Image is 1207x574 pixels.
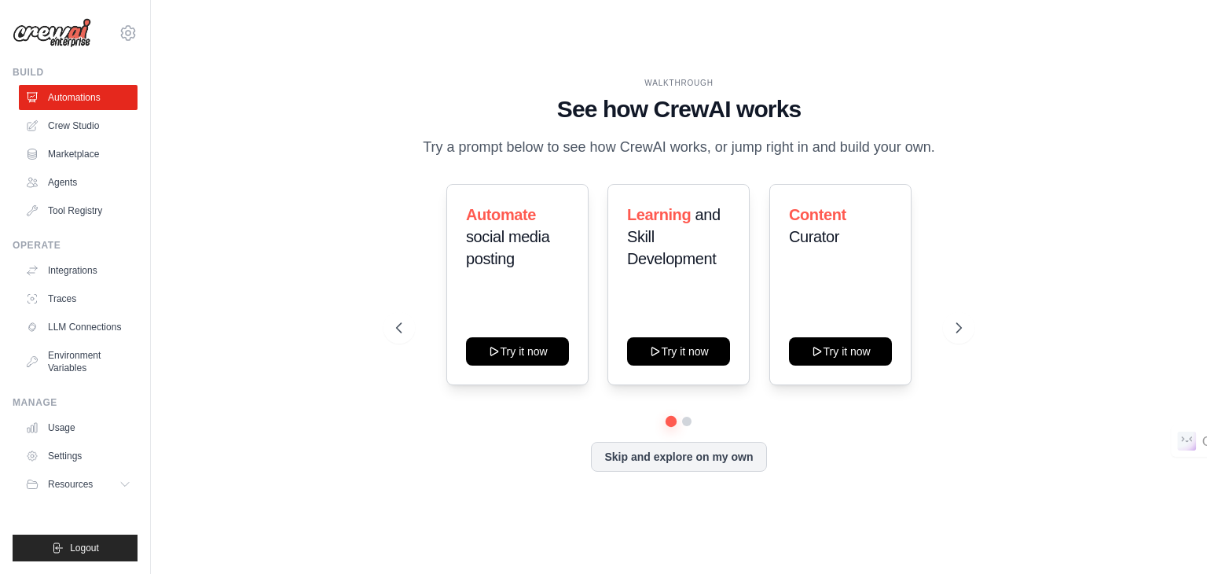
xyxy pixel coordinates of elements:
[19,443,138,469] a: Settings
[396,77,962,89] div: WALKTHROUGH
[13,66,138,79] div: Build
[13,239,138,252] div: Operate
[789,337,892,366] button: Try it now
[48,478,93,491] span: Resources
[13,535,138,561] button: Logout
[19,415,138,440] a: Usage
[789,228,839,245] span: Curator
[627,206,691,223] span: Learning
[13,18,91,48] img: Logo
[466,206,536,223] span: Automate
[466,337,569,366] button: Try it now
[19,286,138,311] a: Traces
[627,206,721,267] span: and Skill Development
[19,113,138,138] a: Crew Studio
[396,95,962,123] h1: See how CrewAI works
[789,206,846,223] span: Content
[19,315,138,340] a: LLM Connections
[19,142,138,167] a: Marketplace
[70,542,99,554] span: Logout
[19,343,138,381] a: Environment Variables
[415,136,943,159] p: Try a prompt below to see how CrewAI works, or jump right in and build your own.
[19,258,138,283] a: Integrations
[19,85,138,110] a: Automations
[19,170,138,195] a: Agents
[627,337,730,366] button: Try it now
[19,198,138,223] a: Tool Registry
[19,472,138,497] button: Resources
[591,442,766,472] button: Skip and explore on my own
[466,228,549,267] span: social media posting
[13,396,138,409] div: Manage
